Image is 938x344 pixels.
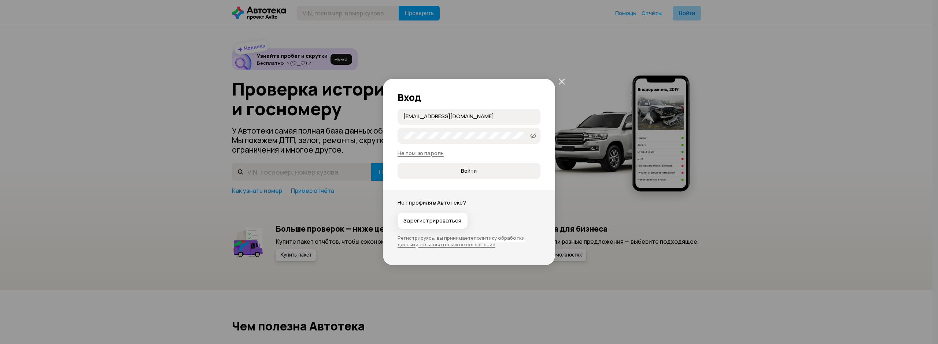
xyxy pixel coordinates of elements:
[403,217,461,224] span: Зарегистрироваться
[398,149,444,157] a: Не помню пароль
[398,92,540,103] h2: Вход
[418,241,495,248] a: пользовательское соглашение
[398,199,540,207] p: Нет профиля в Автотеке?
[398,235,525,248] a: политику обработки данных
[555,75,568,88] button: закрыть
[398,213,468,229] button: Зарегистрироваться
[398,163,540,179] button: Войти
[398,235,540,248] p: Регистрируясь, вы принимаете и
[461,167,477,175] span: Войти
[403,113,537,120] input: Почта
